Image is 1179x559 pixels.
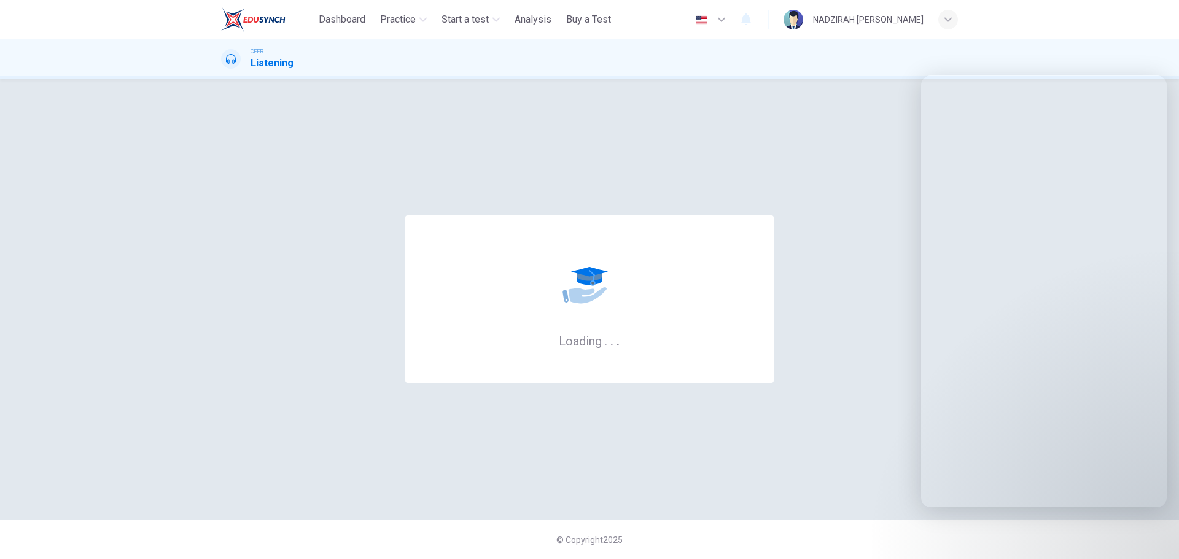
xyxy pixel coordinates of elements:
[921,75,1167,507] iframe: Intercom live chat
[515,12,551,27] span: Analysis
[561,9,616,31] button: Buy a Test
[784,10,803,29] img: Profile picture
[604,330,608,350] h6: .
[813,12,924,27] div: NADZIRAH [PERSON_NAME]
[510,9,556,31] button: Analysis
[616,330,620,350] h6: .
[1137,517,1167,547] iframe: Intercom live chat
[610,330,614,350] h6: .
[566,12,611,27] span: Buy a Test
[319,12,365,27] span: Dashboard
[314,9,370,31] button: Dashboard
[442,12,489,27] span: Start a test
[380,12,416,27] span: Practice
[251,56,294,71] h1: Listening
[437,9,505,31] button: Start a test
[559,333,620,349] h6: Loading
[375,9,432,31] button: Practice
[694,15,709,25] img: en
[556,535,623,545] span: © Copyright 2025
[221,7,286,32] img: ELTC logo
[251,47,263,56] span: CEFR
[221,7,314,32] a: ELTC logo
